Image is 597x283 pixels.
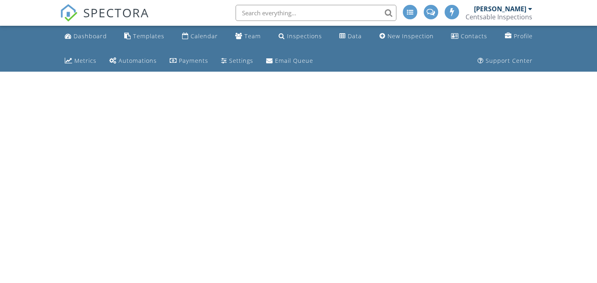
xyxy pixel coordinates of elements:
div: Email Queue [275,57,313,64]
span: SPECTORA [83,4,149,21]
div: Templates [133,32,164,40]
a: Dashboard [62,29,110,44]
a: Contacts [448,29,490,44]
a: Email Queue [263,54,316,68]
img: The Best Home Inspection Software - Spectora [60,4,78,22]
div: Settings [229,57,253,64]
a: Calendar [179,29,221,44]
a: Team [232,29,264,44]
div: Calendar [191,32,218,40]
div: Centsable Inspections [466,13,532,21]
a: Automations (Basic) [106,54,160,68]
a: Templates [121,29,168,44]
a: Settings [218,54,256,68]
a: Inspections [275,29,325,44]
div: Metrics [74,57,96,64]
div: Profile [514,32,533,40]
div: Inspections [287,32,322,40]
div: Payments [179,57,208,64]
input: Search everything... [236,5,396,21]
div: Team [244,32,261,40]
a: New Inspection [376,29,437,44]
div: Automations [119,57,157,64]
div: Support Center [486,57,533,64]
div: Dashboard [74,32,107,40]
a: Support Center [474,54,536,68]
a: Data [336,29,365,44]
a: Metrics [62,54,100,68]
a: Company Profile [502,29,536,44]
div: New Inspection [388,32,434,40]
a: Payments [166,54,211,68]
div: Data [348,32,362,40]
a: SPECTORA [60,11,149,28]
div: [PERSON_NAME] [474,5,526,13]
div: Contacts [461,32,487,40]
